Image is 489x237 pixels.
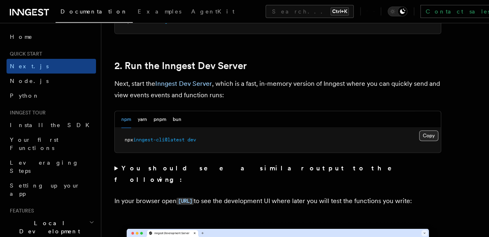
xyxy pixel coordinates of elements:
span: npx [125,137,133,143]
a: [URL] [176,197,194,205]
span: Home [10,33,33,41]
a: Python [7,88,96,103]
a: Node.js [7,74,96,88]
p: Next, start the , which is a fast, in-memory version of Inngest where you can quickly send and vi... [114,78,441,101]
summary: You should see a similar output to the following: [114,163,441,186]
span: Inngest tour [7,110,46,116]
kbd: Ctrl+K [330,7,349,16]
span: Leveraging Steps [10,159,79,174]
span: Local Development [7,219,89,235]
a: Examples [133,2,186,22]
p: In your browser open to see the development UI where later you will test the functions you write: [114,195,441,207]
span: AgentKit [191,8,234,15]
span: Install the SDK [10,122,94,128]
span: Features [7,208,34,214]
button: npm [121,111,131,128]
span: install [133,18,153,24]
span: Next.js [10,63,49,69]
a: 2. Run the Inngest Dev Server [114,60,247,72]
strong: You should see a similar output to the following: [114,164,403,183]
span: Node.js [10,78,49,84]
span: Python [10,92,40,99]
a: Inngest Dev Server [155,80,212,87]
button: Toggle dark mode [388,7,407,16]
span: inngest [156,18,176,24]
button: bun [173,111,181,128]
a: Setting up your app [7,178,96,201]
a: Install the SDK [7,118,96,132]
a: Documentation [56,2,133,23]
button: yarn [138,111,147,128]
span: Setting up your app [10,182,80,197]
span: Your first Functions [10,136,58,151]
span: dev [188,137,196,143]
button: Copy [419,130,438,141]
span: inngest-cli@latest [133,137,185,143]
code: [URL] [176,198,194,205]
a: Next.js [7,59,96,74]
a: AgentKit [186,2,239,22]
a: Your first Functions [7,132,96,155]
a: Leveraging Steps [7,155,96,178]
span: Quick start [7,51,42,57]
a: Home [7,29,96,44]
button: pnpm [154,111,166,128]
span: Documentation [60,8,128,15]
span: Examples [138,8,181,15]
span: npm [125,18,133,24]
button: Search...Ctrl+K [266,5,354,18]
